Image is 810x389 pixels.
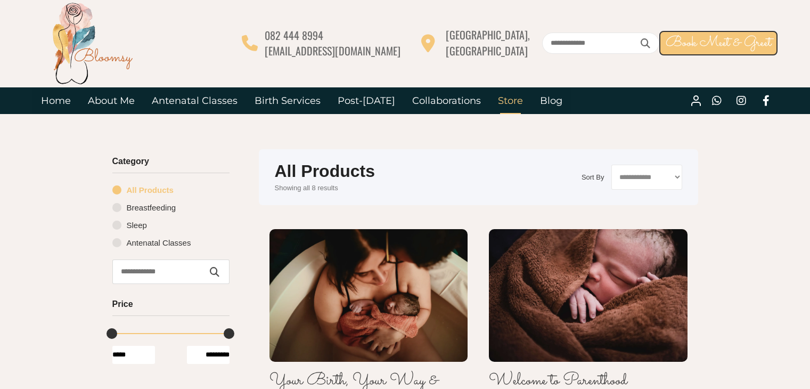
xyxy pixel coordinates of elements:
span: Showing all 8 results [275,184,338,192]
a: Post-[DATE] [329,87,404,114]
img: Bloomsy [50,1,135,86]
h3: Price [112,292,230,324]
img: Your Birth, Your Way & Welcome to Parenthood Antenatal Classes [269,229,468,362]
span: 082 444 8994 [265,27,323,43]
a: Sleep [112,216,230,234]
a: Breastfeeding [112,199,230,216]
span: [GEOGRAPHIC_DATA], [446,27,530,43]
a: Antenatal Classes [143,87,246,114]
a: Antenatal Classes [112,234,230,252]
span: Book Meet & Greet [666,33,771,53]
a: Store [489,87,531,114]
a: About Me [79,87,143,114]
span: [GEOGRAPHIC_DATA] [446,43,528,59]
img: Welcome to Parenthood Antenatal Class [489,229,688,362]
a: Book Meet & Greet [659,31,778,55]
span: [EMAIL_ADDRESS][DOMAIN_NAME] [265,43,400,59]
a: Birth Services [246,87,329,114]
label: Sort By [582,174,604,181]
h3: Category [112,149,230,181]
a: Blog [531,87,571,114]
h1: All Products [275,163,375,180]
a: All Products [112,181,230,199]
a: Home [32,87,79,114]
a: Collaborations [404,87,489,114]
